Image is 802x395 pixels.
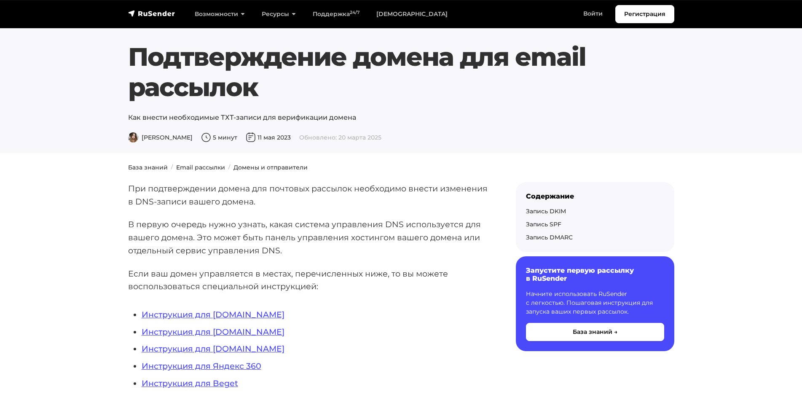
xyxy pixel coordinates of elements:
a: Email рассылки [176,164,225,171]
a: Возможности [186,5,253,23]
div: Содержание [526,192,664,200]
span: 11 мая 2023 [246,134,291,141]
a: Запустите первую рассылку в RuSender Начните использовать RuSender с легкостью. Пошаговая инструк... [516,256,674,351]
img: Время чтения [201,132,211,142]
a: Инструкция для Яндекс 360 [142,361,261,371]
img: Дата публикации [246,132,256,142]
a: Инструкция для Beget [142,378,238,388]
h1: Подтверждение домена для email рассылок [128,42,674,102]
a: Регистрация [615,5,674,23]
a: Инструкция для [DOMAIN_NAME] [142,327,284,337]
p: Как внести необходимые ТХТ-записи для верификации домена [128,113,674,123]
nav: breadcrumb [123,163,679,172]
p: Если ваш домен управляется в местах, перечисленных ниже, то вы можете воспользоваться специальной... [128,267,489,293]
a: Запись DKIM [526,207,566,215]
a: Войти [575,5,611,22]
a: [DEMOGRAPHIC_DATA] [368,5,456,23]
a: Ресурсы [253,5,304,23]
a: Инструкция для [DOMAIN_NAME] [142,344,284,354]
a: Инструкция для [DOMAIN_NAME] [142,309,284,320]
a: Запись DMARC [526,234,573,241]
p: В первую очередь нужно узнать, какая система управления DNS используется для вашего домена. Это м... [128,218,489,257]
a: Поддержка24/7 [304,5,368,23]
a: Запись SPF [526,220,561,228]
a: База знаний [128,164,168,171]
span: Обновлено: 20 марта 2025 [299,134,381,141]
sup: 24/7 [350,10,359,15]
img: RuSender [128,9,175,18]
p: Начните использовать RuSender с легкостью. Пошаговая инструкция для запуска ваших первых рассылок. [526,290,664,316]
h6: Запустите первую рассылку в RuSender [526,266,664,282]
a: Домены и отправители [233,164,308,171]
p: При подтверждении домена для почтовых рассылок необходимо внести изменения в DNS-записи вашего до... [128,182,489,208]
span: [PERSON_NAME] [128,134,193,141]
button: База знаний → [526,323,664,341]
span: 5 минут [201,134,237,141]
